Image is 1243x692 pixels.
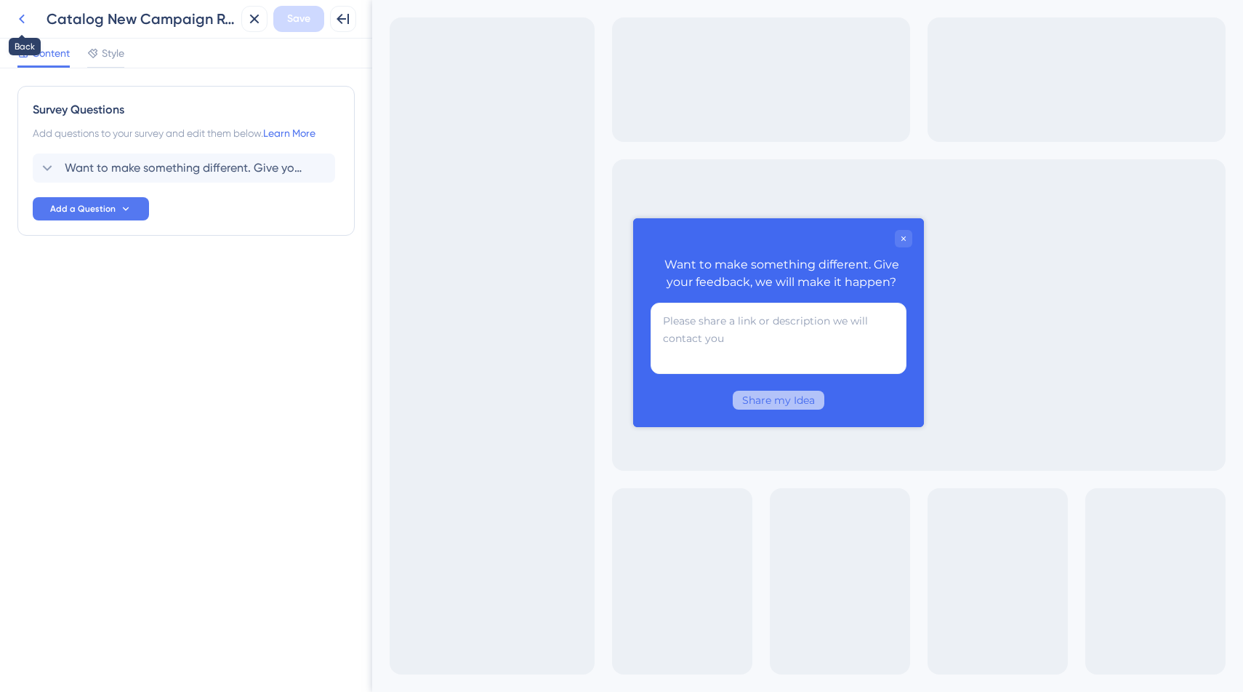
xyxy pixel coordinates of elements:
[33,101,339,119] div: Survey Questions
[263,127,315,139] a: Learn More
[273,6,324,32] button: Save
[32,44,70,62] span: Content
[261,218,552,427] iframe: UserGuiding Survey
[50,203,116,215] span: Add a Question
[47,9,236,29] div: Catalog New Campaign Request
[33,197,149,220] button: Add a Question
[102,44,124,62] span: Style
[287,10,310,28] span: Save
[33,124,339,142] div: Add questions to your survey and edit them below.
[65,159,305,177] span: Want to make something different. Give your feedback, we will make it happen?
